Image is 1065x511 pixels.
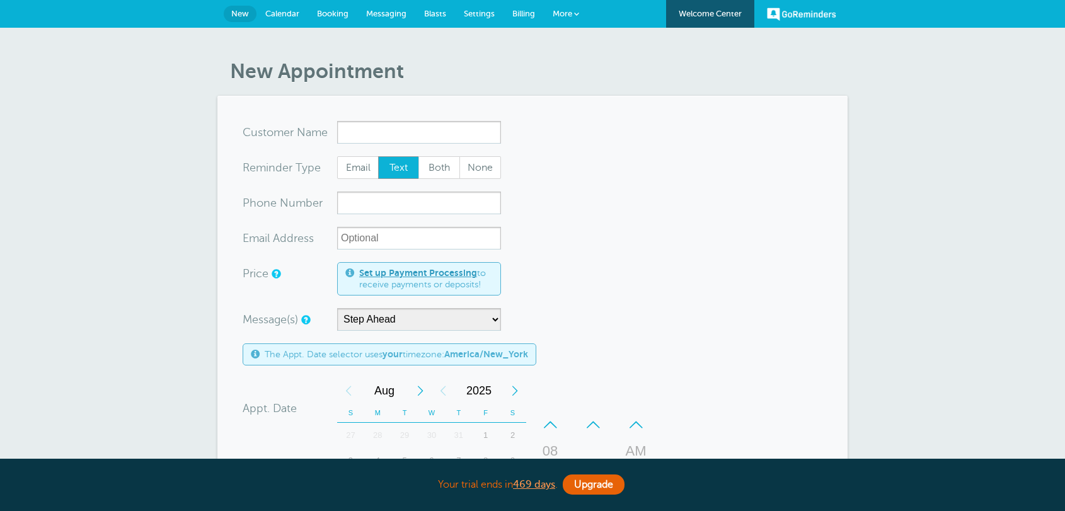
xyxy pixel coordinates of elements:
[243,127,263,138] span: Cus
[217,471,848,498] div: Your trial ends in .
[424,9,446,18] span: Blasts
[224,6,256,22] a: New
[621,439,651,464] div: AM
[337,156,379,179] label: Email
[499,423,526,448] div: 2
[409,378,432,403] div: Next Month
[445,448,472,473] div: 7
[337,403,364,423] th: S
[563,474,625,495] a: Upgrade
[472,423,499,448] div: 1
[391,423,418,448] div: 29
[464,9,495,18] span: Settings
[418,448,446,473] div: Wednesday, August 6
[418,423,446,448] div: 30
[301,316,309,324] a: Simple templates and custom messages will use the reminder schedule set under Settings > Reminder...
[391,423,418,448] div: Tuesday, July 29
[243,197,263,209] span: Pho
[499,448,526,473] div: Saturday, August 9
[454,378,504,403] span: 2025
[243,314,298,325] label: Message(s)
[391,448,418,473] div: Tuesday, August 5
[499,423,526,448] div: Saturday, August 2
[418,156,460,179] label: Both
[364,423,391,448] div: 28
[360,378,409,403] span: August
[265,233,294,244] span: il Add
[445,403,472,423] th: T
[243,233,265,244] span: Ema
[472,423,499,448] div: Friday, August 1
[263,197,296,209] span: ne Nu
[378,156,420,179] label: Text
[460,157,500,178] span: None
[243,121,337,144] div: ame
[243,403,297,414] label: Appt. Date
[512,9,535,18] span: Billing
[445,423,472,448] div: Thursday, July 31
[459,156,501,179] label: None
[504,378,526,403] div: Next Year
[337,448,364,473] div: 3
[265,349,528,360] span: The Appt. Date selector uses timezone:
[419,157,459,178] span: Both
[337,378,360,403] div: Previous Month
[472,448,499,473] div: 8
[317,9,348,18] span: Booking
[499,403,526,423] th: S
[243,227,337,250] div: ress
[366,9,406,18] span: Messaging
[418,403,446,423] th: W
[472,403,499,423] th: F
[391,403,418,423] th: T
[513,479,555,490] a: 469 days
[231,9,249,18] span: New
[337,423,364,448] div: 27
[499,448,526,473] div: 9
[230,59,848,83] h1: New Appointment
[359,268,493,290] span: to receive payments or deposits!
[337,423,364,448] div: Sunday, July 27
[359,268,477,278] a: Set up Payment Processing
[444,349,528,359] b: America/New_York
[445,423,472,448] div: 31
[263,127,306,138] span: tomer N
[432,378,454,403] div: Previous Year
[364,423,391,448] div: Monday, July 28
[243,192,337,214] div: mber
[337,227,501,250] input: Optional
[243,162,321,173] label: Reminder Type
[364,448,391,473] div: Monday, August 4
[265,9,299,18] span: Calendar
[338,157,378,178] span: Email
[337,448,364,473] div: Sunday, August 3
[553,9,572,18] span: More
[391,448,418,473] div: 5
[243,268,268,279] label: Price
[364,448,391,473] div: 4
[472,448,499,473] div: Friday, August 8
[272,270,279,278] a: An optional price for the appointment. If you set a price, you can include a payment link in your...
[418,423,446,448] div: Wednesday, July 30
[535,439,565,464] div: 08
[379,157,419,178] span: Text
[418,448,446,473] div: 6
[383,349,403,359] b: your
[364,403,391,423] th: M
[445,448,472,473] div: Thursday, August 7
